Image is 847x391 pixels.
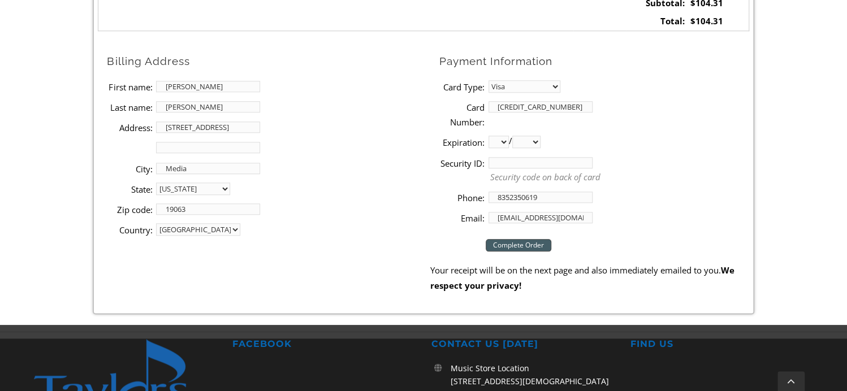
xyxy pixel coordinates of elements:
label: First name: [107,80,152,94]
h2: Billing Address [107,54,430,68]
label: Card Type: [439,80,485,94]
td: $104.31 [688,12,749,31]
label: State: [107,182,152,197]
label: Address: [107,120,152,135]
h2: CONTACT US [DATE] [431,338,615,350]
p: Security code on back of card [490,171,749,184]
label: Security ID: [439,156,485,171]
label: Phone: [439,190,485,205]
li: / [439,132,749,152]
h2: FACEBOOK [232,338,416,350]
label: Expiration: [439,135,485,150]
label: City: [107,162,152,176]
label: Email: [439,211,485,225]
h2: FIND US [630,338,814,350]
h2: Payment Information [439,54,749,68]
label: Card Number: [439,100,485,130]
label: Last name: [107,100,152,115]
td: Total: [626,12,688,31]
p: Your receipt will be on the next page and also immediately emailed to you. [430,263,749,293]
select: country [156,223,240,236]
strong: We respect your privacy! [430,264,734,290]
input: Complete Order [486,239,551,251]
select: State billing address [156,183,230,195]
label: Country: [107,223,152,237]
label: Zip code: [107,202,152,217]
